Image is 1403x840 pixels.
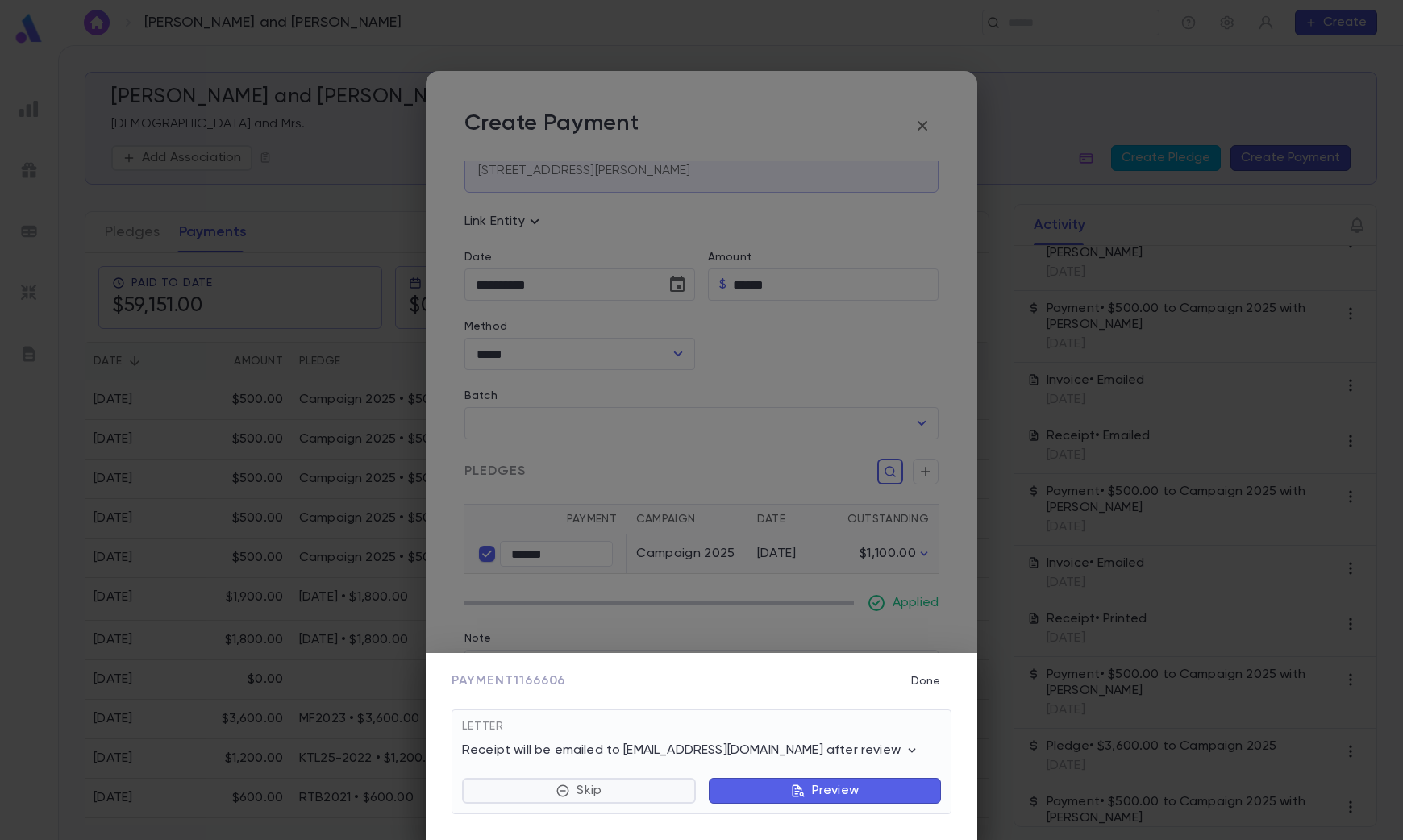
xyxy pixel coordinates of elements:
[462,742,920,759] p: Receipt will be emailed to [EMAIL_ADDRESS][DOMAIN_NAME] after review
[900,666,951,697] button: Done
[709,778,941,804] button: Preview
[452,673,565,689] span: Payment 1166606
[812,783,859,799] p: Preview
[577,783,602,799] p: Skip
[462,720,941,742] div: Letter
[462,778,696,804] button: Skip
